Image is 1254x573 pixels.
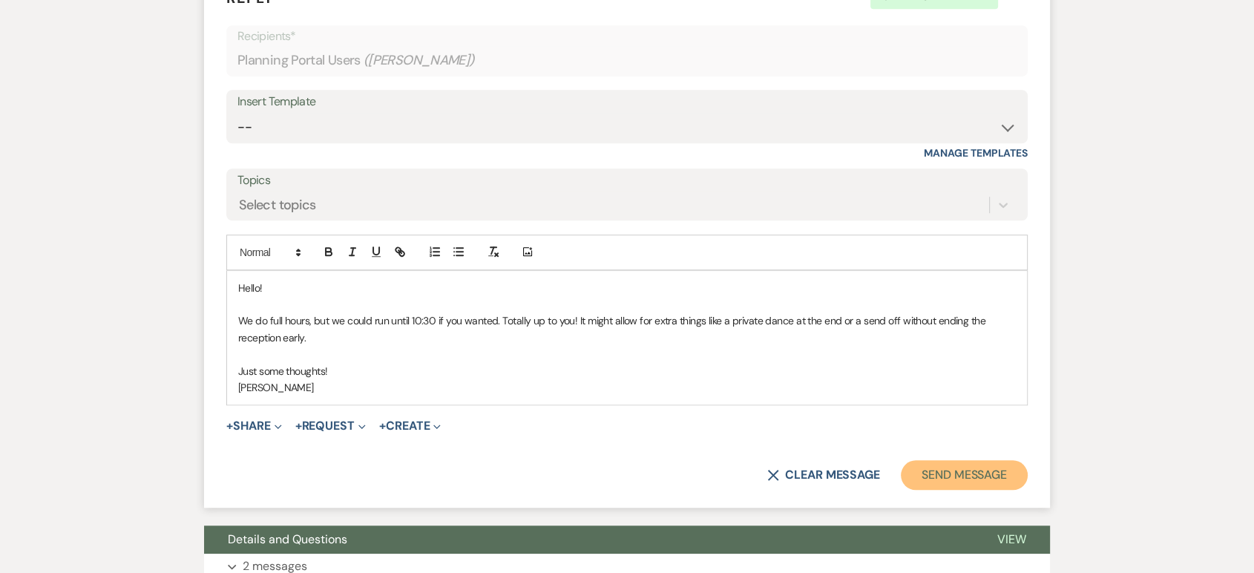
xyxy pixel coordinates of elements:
button: Create [379,420,441,432]
span: + [295,420,302,432]
button: Request [295,420,366,432]
div: Insert Template [237,91,1017,113]
label: Topics [237,170,1017,191]
button: Share [226,420,282,432]
div: Planning Portal Users [237,46,1017,75]
div: Select topics [239,195,316,215]
span: + [379,420,386,432]
p: We do full hours, but we could run until 10:30 if you wanted. Totally up to you! It might allow f... [238,312,1016,346]
span: + [226,420,233,432]
button: Clear message [767,469,880,481]
span: Details and Questions [228,531,347,547]
span: View [997,531,1026,547]
p: Hello! [238,280,1016,296]
p: Just some thoughts! [238,363,1016,379]
span: ( [PERSON_NAME] ) [364,50,475,71]
p: Recipients* [237,27,1017,46]
button: Details and Questions [204,525,974,554]
button: View [974,525,1050,554]
button: Send Message [901,460,1028,490]
a: Manage Templates [924,146,1028,160]
p: [PERSON_NAME] [238,379,1016,396]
